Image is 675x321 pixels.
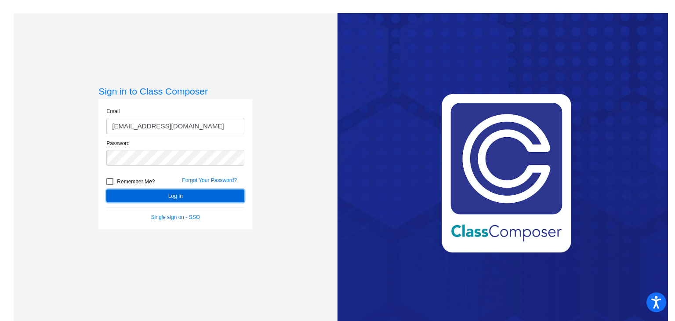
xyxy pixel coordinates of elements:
[98,86,252,97] h3: Sign in to Class Composer
[106,107,120,115] label: Email
[106,190,244,202] button: Log In
[151,214,200,220] a: Single sign on - SSO
[106,139,130,147] label: Password
[182,177,237,183] a: Forgot Your Password?
[117,176,155,187] span: Remember Me?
